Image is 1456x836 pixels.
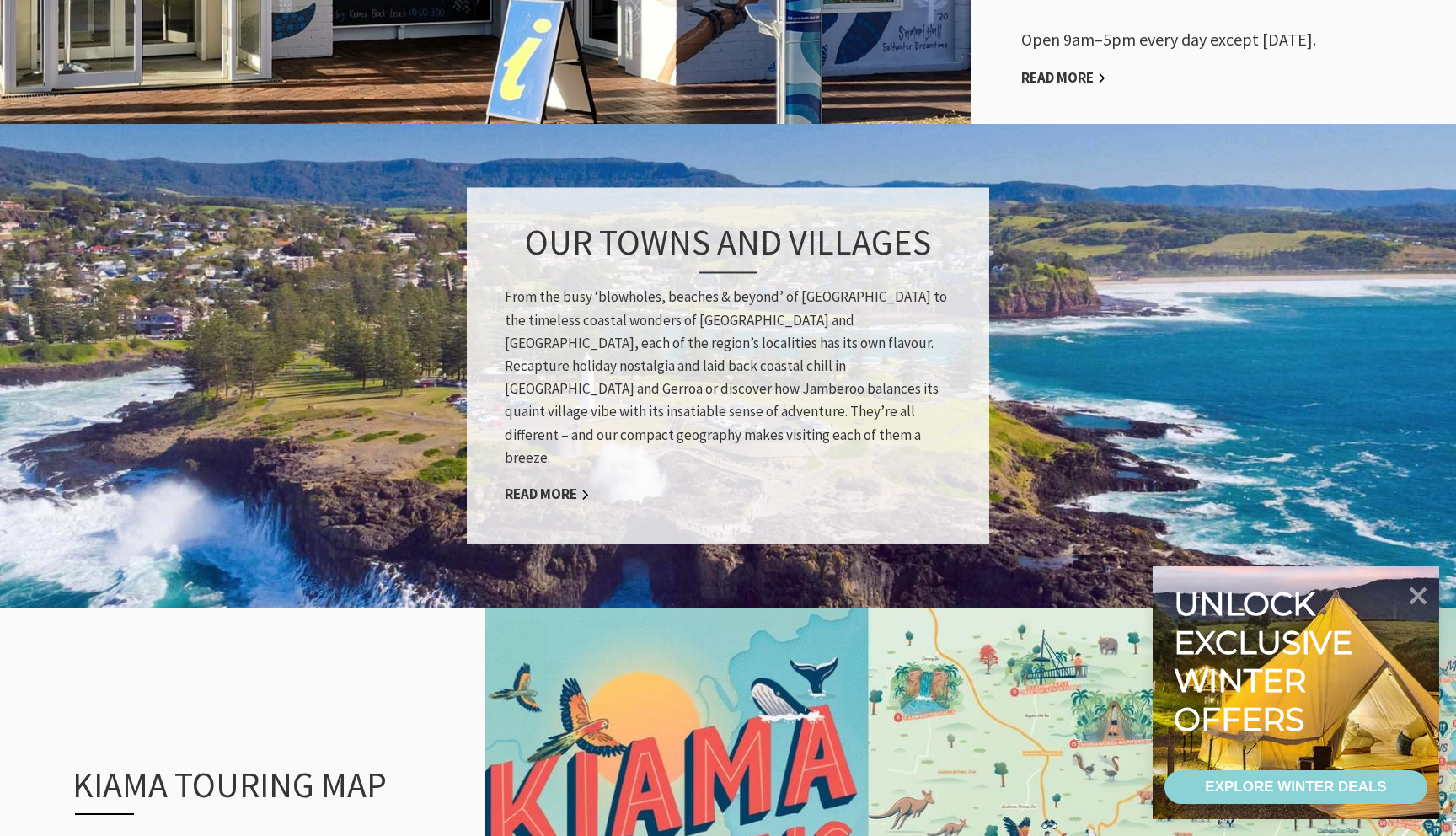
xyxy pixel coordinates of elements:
[72,764,406,814] h3: Kiama Touring Map
[1021,29,1392,50] h5: Open 9am–5pm every day except [DATE].
[505,288,947,467] span: From the busy ‘blowholes, beaches & beyond’ of [GEOGRAPHIC_DATA] to the timeless coastal wonders ...
[1021,68,1106,88] a: Read More
[505,485,590,504] a: Read More
[1205,770,1386,804] div: EXPLORE WINTER DEALS
[1174,585,1360,738] div: Unlock exclusive winter offers
[505,221,951,273] h3: Our towns and villages
[1164,770,1427,804] a: EXPLORE WINTER DEALS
